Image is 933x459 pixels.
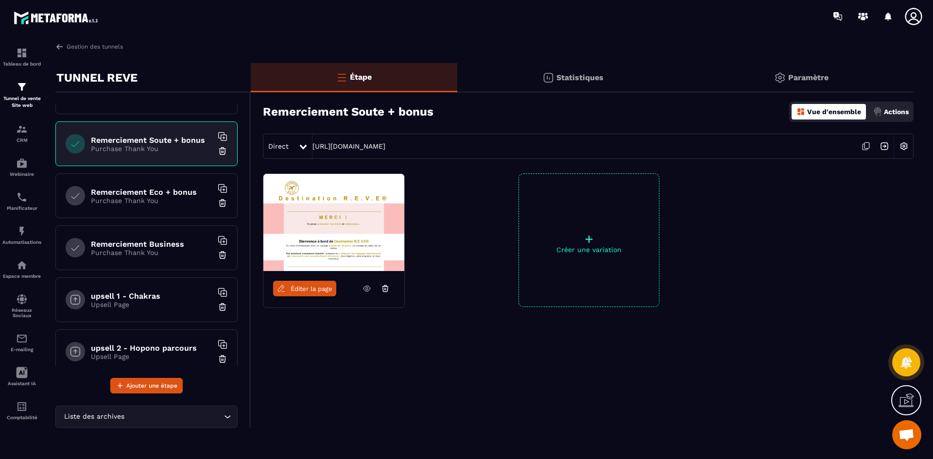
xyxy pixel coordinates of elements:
[56,68,138,87] p: TUNNEL REVE
[556,73,604,82] p: Statistiques
[55,42,123,51] a: Gestion des tunnels
[350,72,372,82] p: Étape
[91,187,212,197] h6: Remerciement Eco + bonus
[16,81,28,93] img: formation
[16,123,28,135] img: formation
[2,239,41,245] p: Automatisations
[263,105,433,119] h3: Remerciement Soute + bonus
[807,108,861,116] p: Vue d'ensemble
[55,42,64,51] img: arrow
[774,72,786,84] img: setting-gr.5f69749f.svg
[2,95,41,109] p: Tunnel de vente Site web
[16,259,28,271] img: automations
[884,108,909,116] p: Actions
[55,406,238,428] div: Search for option
[110,378,183,393] button: Ajouter une étape
[16,47,28,59] img: formation
[2,252,41,286] a: automationsautomationsEspace membre
[312,142,385,150] a: [URL][DOMAIN_NAME]
[2,393,41,427] a: accountantaccountantComptabilité
[2,74,41,116] a: formationformationTunnel de vente Site web
[2,415,41,420] p: Comptabilité
[273,281,336,296] a: Éditer la page
[2,116,41,150] a: formationformationCRM
[263,174,404,271] img: image
[895,137,913,155] img: setting-w.858f3a88.svg
[2,171,41,177] p: Webinaire
[875,137,894,155] img: arrow-next.bcc2205e.svg
[218,198,227,208] img: trash
[2,307,41,318] p: Réseaux Sociaux
[62,411,126,422] span: Liste des archives
[218,302,227,312] img: trash
[91,197,212,204] p: Purchase Thank You
[796,107,805,116] img: dashboard-orange.40269519.svg
[91,291,212,301] h6: upsell 1 - Chakras
[16,191,28,203] img: scheduler
[218,354,227,364] img: trash
[16,293,28,305] img: social-network
[2,381,41,386] p: Assistant IA
[2,205,41,211] p: Planificateur
[218,250,227,260] img: trash
[2,137,41,143] p: CRM
[268,142,289,150] span: Direct
[91,136,212,145] h6: Remerciement Soute + bonus
[218,146,227,156] img: trash
[291,285,332,292] span: Éditer la page
[14,9,101,27] img: logo
[892,420,921,449] div: Ouvrir le chat
[126,411,222,422] input: Search for option
[519,246,659,254] p: Créer une variation
[16,157,28,169] img: automations
[2,218,41,252] a: automationsautomationsAutomatisations
[788,73,829,82] p: Paramètre
[2,359,41,393] a: Assistant IA
[91,301,212,308] p: Upsell Page
[91,145,212,153] p: Purchase Thank You
[2,40,41,74] a: formationformationTableau de bord
[16,333,28,344] img: email
[2,286,41,325] a: social-networksocial-networkRéseaux Sociaux
[91,353,212,360] p: Upsell Page
[519,232,659,246] p: +
[2,273,41,279] p: Espace membre
[2,184,41,218] a: schedulerschedulerPlanificateur
[16,225,28,237] img: automations
[873,107,882,116] img: actions.d6e523a2.png
[91,343,212,353] h6: upsell 2 - Hopono parcours
[2,150,41,184] a: automationsautomationsWebinaire
[2,61,41,67] p: Tableau de bord
[91,239,212,249] h6: Remerciement Business
[126,381,177,391] span: Ajouter une étape
[16,401,28,412] img: accountant
[336,71,347,83] img: bars-o.4a397970.svg
[91,249,212,256] p: Purchase Thank You
[2,347,41,352] p: E-mailing
[2,325,41,359] a: emailemailE-mailing
[542,72,554,84] img: stats.20deebd0.svg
